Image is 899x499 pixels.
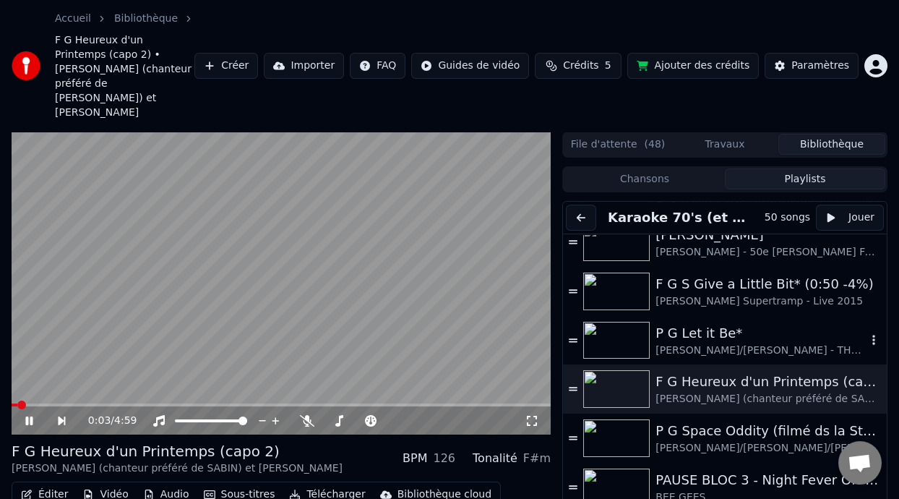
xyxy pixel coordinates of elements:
button: Créer [194,53,258,79]
div: [PERSON_NAME] - 50e [PERSON_NAME] Fête Plaines d'[PERSON_NAME] 2024 [655,245,881,260]
div: PAUSE BLOC 3 - Night Fever ON DANSE [655,470,881,490]
button: Jouer [816,205,884,231]
div: F G Heureux d'un Printemps (capo 2) [655,372,881,392]
a: Accueil [55,12,91,26]
button: Bibliothèque [778,134,885,155]
button: FAQ [350,53,405,79]
button: Paramètres [765,53,859,79]
div: F G S Give a Little Bit* (0:50 -4%) [655,274,881,294]
div: [PERSON_NAME] [655,225,881,245]
a: Ouvrir le chat [838,441,882,485]
span: F G Heureux d'un Printemps (capo 2) • [PERSON_NAME] (chanteur préféré de [PERSON_NAME]) et [PERSO... [55,33,194,120]
button: Crédits5 [535,53,621,79]
div: [PERSON_NAME]/[PERSON_NAME]/[PERSON_NAME] (Version de [PERSON_NAME]) voix 30% [655,441,881,456]
button: Chansons [564,169,725,189]
div: [PERSON_NAME] (chanteur préféré de SABIN) et [PERSON_NAME] [655,392,881,406]
button: Importer [264,53,344,79]
button: Travaux [671,134,778,155]
span: 4:59 [114,414,137,428]
div: [PERSON_NAME] (chanteur préféré de SABIN) et [PERSON_NAME] [12,461,343,476]
span: ( 48 ) [645,137,666,152]
div: BPM [403,450,427,467]
div: [PERSON_NAME]/[PERSON_NAME] - THE BEATLES (sans voix) [655,344,866,358]
nav: breadcrumb [55,12,194,120]
img: youka [12,51,40,80]
div: 126 [433,450,455,467]
a: Bibliothèque [114,12,178,26]
span: Crédits [563,59,598,73]
span: 0:03 [88,414,111,428]
button: Guides de vidéo [411,53,529,79]
button: Playlists [725,169,885,189]
span: 5 [605,59,611,73]
div: Tonalité [473,450,517,467]
div: Paramètres [791,59,849,73]
div: F#m [523,450,551,467]
button: Karaoke 70's (et 60's) [602,208,757,228]
div: P G Space Oddity (filmé ds la Station Spatiale Internationale) [655,421,881,441]
div: / [88,414,123,428]
button: File d'attente [564,134,671,155]
button: Ajouter des crédits [627,53,759,79]
div: P G Let it Be* [655,323,866,344]
div: [PERSON_NAME] Supertramp - Live 2015 [655,294,881,309]
div: F G Heureux d'un Printemps (capo 2) [12,441,343,461]
div: 50 songs [765,210,810,225]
